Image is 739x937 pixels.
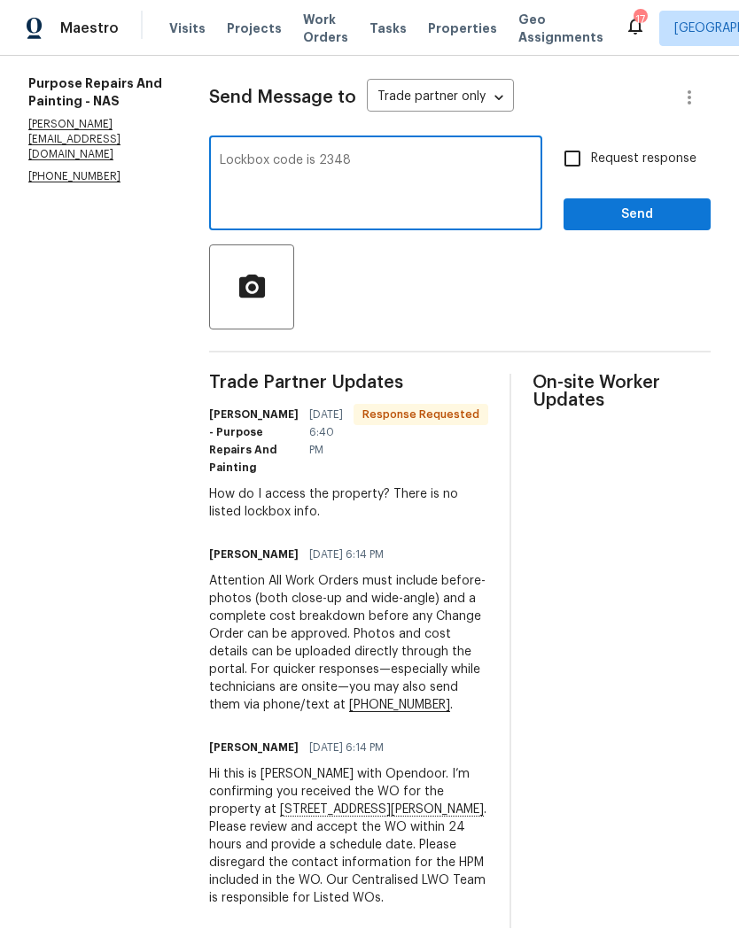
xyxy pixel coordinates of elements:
span: Send Message to [209,89,356,106]
span: Visits [169,19,206,37]
h6: [PERSON_NAME] [209,546,299,563]
span: Request response [591,150,696,168]
div: Attention All Work Orders must include before-photos (both close-up and wide-angle) and a complet... [209,572,488,714]
span: Work Orders [303,11,348,46]
span: Trade Partner Updates [209,374,488,391]
span: Projects [227,19,282,37]
h6: [PERSON_NAME] - Purpose Repairs And Painting [209,406,299,476]
span: Maestro [60,19,119,37]
span: [DATE] 6:14 PM [309,739,384,756]
span: Send [578,204,696,226]
span: On-site Worker Updates [533,374,711,409]
span: [DATE] 6:14 PM [309,546,384,563]
h5: Purpose Repairs And Painting - NAS [28,74,167,110]
div: 17 [634,11,646,28]
div: Trade partner only [367,83,514,112]
div: How do I access the property? There is no listed lockbox info. [209,485,488,521]
span: Tasks [369,22,407,35]
button: Send [564,198,711,231]
span: Response Requested [355,406,486,423]
span: Properties [428,19,497,37]
div: Hi this is [PERSON_NAME] with Opendoor. I’m confirming you received the WO for the property at . ... [209,765,488,907]
h6: [PERSON_NAME] [209,739,299,756]
span: [DATE] 6:40 PM [309,406,343,459]
textarea: Lockbox code is 2348 [220,154,532,216]
span: Geo Assignments [518,11,603,46]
